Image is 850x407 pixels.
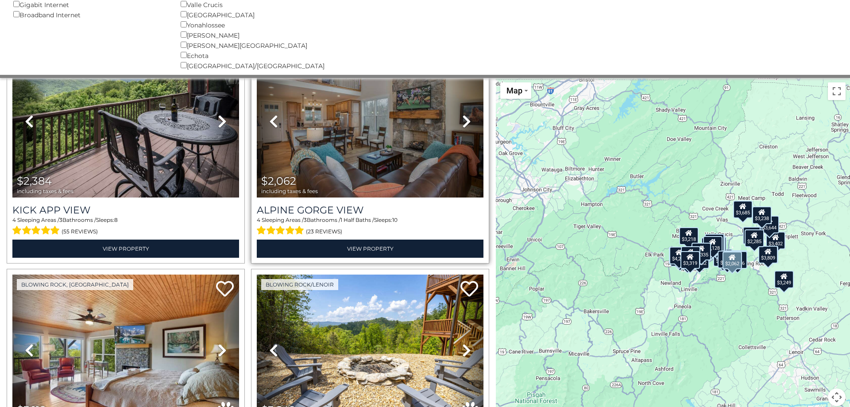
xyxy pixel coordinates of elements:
[306,226,342,237] span: (23 reviews)
[59,217,62,223] span: 3
[257,204,483,216] a: Alpine Gorge View
[460,280,478,299] a: Add to favorites
[17,279,133,290] a: Blowing Rock, [GEOGRAPHIC_DATA]
[257,240,483,258] a: View Property
[701,237,721,255] div: $2,384
[17,188,73,194] span: including taxes & fees
[12,46,239,198] img: thumbnail_163268499.jpeg
[752,206,772,224] div: $3,238
[257,217,260,223] span: 4
[12,217,16,223] span: 4
[216,280,234,299] a: Add to favorites
[766,232,785,249] div: $3,402
[733,200,753,218] div: $3,685
[12,240,239,258] a: View Property
[680,251,700,268] div: $3,319
[774,271,794,288] div: $3,249
[13,9,167,19] div: Broadband Internet
[17,174,52,187] span: $2,384
[340,217,374,223] span: 1 Half Baths /
[828,82,846,100] button: Toggle fullscreen view
[669,247,689,264] div: $4,247
[713,248,733,266] div: $5,058
[181,19,335,30] div: Yonahlossee
[745,229,764,247] div: $2,285
[261,188,318,194] span: including taxes & fees
[718,250,737,268] div: $5,180
[257,216,483,237] div: Sleeping Areas / Bathrooms / Sleeps:
[181,9,335,19] div: [GEOGRAPHIC_DATA]
[62,226,98,237] span: (55 reviews)
[500,82,531,99] button: Change map style
[679,227,699,244] div: $3,218
[12,216,239,237] div: Sleeping Areas / Bathrooms / Sleeps:
[181,30,335,40] div: [PERSON_NAME]
[261,174,296,187] span: $2,062
[760,216,779,233] div: $3,644
[12,204,239,216] a: Kick App View
[681,246,700,264] div: $2,736
[261,279,338,290] a: Blowing Rock/Lenoir
[304,217,307,223] span: 3
[670,249,690,267] div: $3,077
[758,246,778,264] div: $3,809
[745,229,764,247] div: $3,974
[703,236,722,254] div: $3,128
[728,250,747,267] div: $3,119
[257,46,483,198] img: thumbnail_163272794.jpeg
[181,60,335,70] div: [GEOGRAPHIC_DATA]/[GEOGRAPHIC_DATA]
[181,40,335,50] div: [PERSON_NAME][GEOGRAPHIC_DATA]
[181,50,335,60] div: Echota
[828,388,846,406] button: Map camera controls
[692,243,711,260] div: $2,335
[506,86,522,95] span: Map
[392,217,398,223] span: 10
[114,217,118,223] span: 8
[705,233,724,251] div: $4,995
[743,227,762,244] div: $3,249
[722,252,742,269] div: $2,062
[718,250,737,268] div: $5,523
[728,251,747,269] div: $2,866
[678,251,697,269] div: $3,058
